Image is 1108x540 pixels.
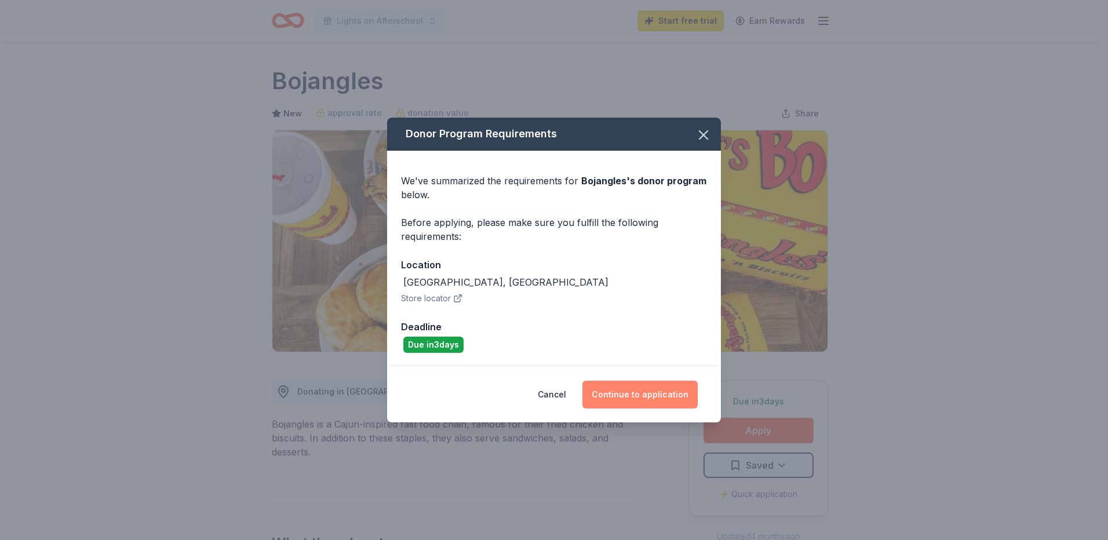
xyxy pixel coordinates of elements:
[582,381,698,408] button: Continue to application
[387,118,721,151] div: Donor Program Requirements
[401,319,707,334] div: Deadline
[581,175,706,187] span: Bojangles 's donor program
[401,291,462,305] button: Store locator
[403,275,608,289] div: [GEOGRAPHIC_DATA], [GEOGRAPHIC_DATA]
[403,337,464,353] div: Due in 3 days
[401,216,707,243] div: Before applying, please make sure you fulfill the following requirements:
[538,381,566,408] button: Cancel
[401,174,707,202] div: We've summarized the requirements for below.
[401,257,707,272] div: Location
